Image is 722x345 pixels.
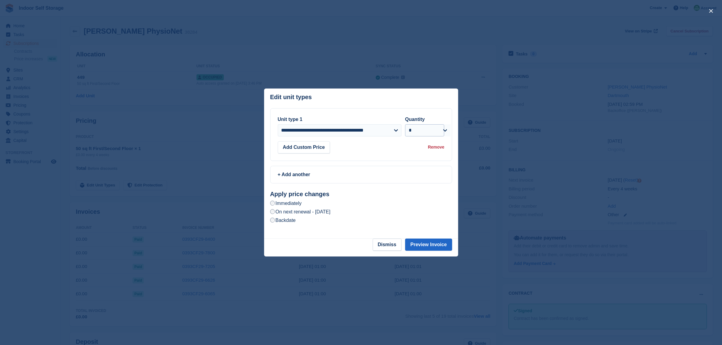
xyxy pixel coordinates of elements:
[270,200,302,206] label: Immediately
[278,171,445,178] div: + Add another
[270,209,331,215] label: On next renewal - [DATE]
[405,239,452,251] button: Preview Invoice
[270,166,452,183] a: + Add another
[270,217,296,223] label: Backdate
[278,117,303,122] label: Unit type 1
[270,94,312,101] p: Edit unit types
[428,144,444,150] div: Remove
[373,239,401,251] button: Dismiss
[270,218,275,223] input: Backdate
[270,201,275,206] input: Immediately
[270,209,275,214] input: On next renewal - [DATE]
[278,141,330,153] button: Add Custom Price
[706,6,716,16] button: close
[270,191,330,197] strong: Apply price changes
[405,117,425,122] label: Quantity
